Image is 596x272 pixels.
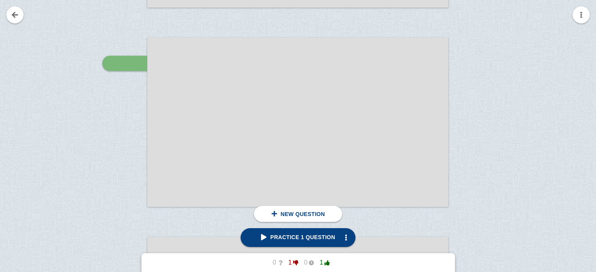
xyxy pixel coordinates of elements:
button: 0101 [261,256,336,269]
span: 0 [267,259,283,266]
span: 0 [298,259,314,266]
span: 1 [314,259,330,266]
span: 1 [283,259,298,266]
span: New question [281,211,325,217]
span: Practice 1 question [261,234,335,240]
a: Practice 1 question [241,228,356,247]
a: Go back to your notes [6,6,24,23]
